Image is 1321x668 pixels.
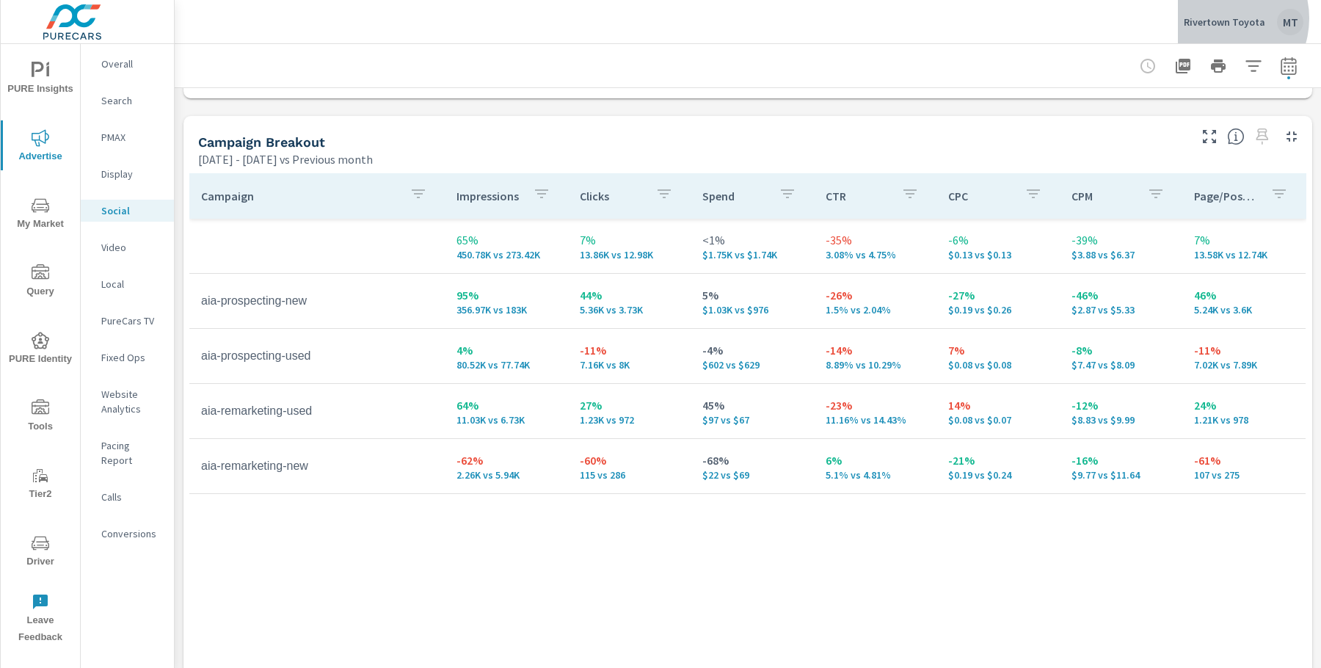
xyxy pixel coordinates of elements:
[826,286,925,304] p: -26%
[81,126,174,148] div: PMAX
[826,414,925,426] p: 11.16% vs 14.43%
[826,469,925,481] p: 5.1% vs 4.81%
[81,53,174,75] div: Overall
[198,150,373,168] p: [DATE] - [DATE] vs Previous month
[702,189,767,203] p: Spend
[826,189,890,203] p: CTR
[1194,359,1294,371] p: 7,021 vs 7,889
[1204,51,1233,81] button: Print Report
[1194,286,1294,304] p: 46%
[101,490,162,504] p: Calls
[101,313,162,328] p: PureCars TV
[5,332,76,368] span: PURE Identity
[81,163,174,185] div: Display
[580,359,680,371] p: 7,156 vs 7,999
[5,197,76,233] span: My Market
[1071,341,1171,359] p: -8%
[1194,304,1294,316] p: 5,238 vs 3,598
[702,341,802,359] p: -4%
[81,523,174,545] div: Conversions
[1251,125,1274,148] span: Select a preset date range to save this widget
[456,249,556,261] p: 450,779 vs 273,418
[580,231,680,249] p: 7%
[702,304,802,316] p: $1,026 vs $976
[101,167,162,181] p: Display
[1071,231,1171,249] p: -39%
[948,341,1048,359] p: 7%
[81,435,174,471] div: Pacing Report
[456,451,556,469] p: -62%
[948,469,1048,481] p: $0.19 vs $0.24
[101,438,162,468] p: Pacing Report
[948,189,1013,203] p: CPC
[702,231,802,249] p: <1%
[1071,469,1171,481] p: $9.77 vs $11.64
[826,359,925,371] p: 8.89% vs 10.29%
[456,231,556,249] p: 65%
[81,486,174,508] div: Calls
[5,62,76,98] span: PURE Insights
[948,359,1048,371] p: $0.08 vs $0.08
[201,189,398,203] p: Campaign
[456,189,521,203] p: Impressions
[1280,125,1303,148] button: Minimize Widget
[1239,51,1268,81] button: Apply Filters
[948,304,1048,316] p: $0.19 vs $0.26
[101,57,162,71] p: Overall
[5,129,76,165] span: Advertise
[101,387,162,416] p: Website Analytics
[580,341,680,359] p: -11%
[948,249,1048,261] p: $0.13 vs $0.13
[456,414,556,426] p: 11,034 vs 6,734
[948,451,1048,469] p: -21%
[580,451,680,469] p: -60%
[1194,249,1294,261] p: 13,577 vs 12,740
[1071,359,1171,371] p: $7.47 vs $8.09
[81,200,174,222] div: Social
[189,448,445,484] td: aia-remarketing-new
[1071,286,1171,304] p: -46%
[456,396,556,414] p: 64%
[1277,9,1303,35] div: MT
[1071,451,1171,469] p: -16%
[826,341,925,359] p: -14%
[948,414,1048,426] p: $0.08 vs $0.07
[81,236,174,258] div: Video
[702,249,802,261] p: $1,747 vs $1,741
[948,231,1048,249] p: -6%
[5,534,76,570] span: Driver
[1071,414,1171,426] p: $8.83 vs $9.99
[5,593,76,646] span: Leave Feedback
[101,277,162,291] p: Local
[1198,125,1221,148] button: Make Fullscreen
[101,130,162,145] p: PMAX
[1,44,80,652] div: nav menu
[81,310,174,332] div: PureCars TV
[101,526,162,541] p: Conversions
[702,396,802,414] p: 45%
[826,396,925,414] p: -23%
[580,189,644,203] p: Clicks
[826,249,925,261] p: 3.08% vs 4.75%
[81,90,174,112] div: Search
[702,469,802,481] p: $22 vs $69
[580,414,680,426] p: 1,231 vs 972
[702,414,802,426] p: $97 vs $67
[1168,51,1198,81] button: "Export Report to PDF"
[580,249,680,261] p: 13,862 vs 12,984
[1071,189,1136,203] p: CPM
[1194,414,1294,426] p: 1,211 vs 978
[198,134,325,150] h5: Campaign Breakout
[1194,341,1294,359] p: -11%
[1071,396,1171,414] p: -12%
[580,469,680,481] p: 115 vs 286
[101,350,162,365] p: Fixed Ops
[1194,469,1294,481] p: 107 vs 275
[5,264,76,300] span: Query
[826,304,925,316] p: 1.5% vs 2.04%
[580,396,680,414] p: 27%
[456,359,556,371] p: 80,516 vs 77,739
[101,203,162,218] p: Social
[702,451,802,469] p: -68%
[81,346,174,369] div: Fixed Ops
